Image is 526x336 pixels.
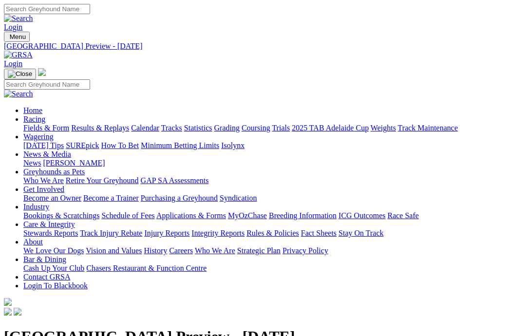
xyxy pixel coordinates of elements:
a: How To Bet [101,141,139,149]
a: Calendar [131,124,159,132]
a: Applications & Forms [156,211,226,220]
div: Industry [23,211,522,220]
a: Login [4,23,22,31]
img: logo-grsa-white.png [38,68,46,76]
img: GRSA [4,51,33,59]
a: Care & Integrity [23,220,75,228]
a: SUREpick [66,141,99,149]
a: News & Media [23,150,71,158]
a: Rules & Policies [246,229,299,237]
a: Race Safe [387,211,418,220]
input: Search [4,79,90,90]
div: Get Involved [23,194,522,203]
button: Toggle navigation [4,32,30,42]
div: Wagering [23,141,522,150]
img: Close [8,70,32,78]
a: Fields & Form [23,124,69,132]
a: Stewards Reports [23,229,78,237]
a: Statistics [184,124,212,132]
a: [PERSON_NAME] [43,159,105,167]
a: MyOzChase [228,211,267,220]
a: Fact Sheets [301,229,337,237]
a: Careers [169,246,193,255]
button: Toggle navigation [4,69,36,79]
a: Vision and Values [86,246,142,255]
img: logo-grsa-white.png [4,298,12,306]
a: GAP SA Assessments [141,176,209,185]
div: Racing [23,124,522,132]
input: Search [4,4,90,14]
a: Home [23,106,42,114]
a: Who We Are [195,246,235,255]
img: twitter.svg [14,308,21,316]
a: 2025 TAB Adelaide Cup [292,124,369,132]
a: Privacy Policy [282,246,328,255]
a: Trials [272,124,290,132]
a: Strategic Plan [237,246,281,255]
a: Contact GRSA [23,273,70,281]
a: Become a Trainer [83,194,139,202]
div: Bar & Dining [23,264,522,273]
div: Greyhounds as Pets [23,176,522,185]
a: Get Involved [23,185,64,193]
img: Search [4,14,33,23]
a: Login To Blackbook [23,281,88,290]
a: Racing [23,115,45,123]
img: Search [4,90,33,98]
a: Login [4,59,22,68]
a: Minimum Betting Limits [141,141,219,149]
a: Syndication [220,194,257,202]
img: facebook.svg [4,308,12,316]
a: [DATE] Tips [23,141,64,149]
a: Wagering [23,132,54,141]
a: Stay On Track [338,229,383,237]
a: Who We Are [23,176,64,185]
a: Bar & Dining [23,255,66,263]
a: News [23,159,41,167]
div: About [23,246,522,255]
span: Menu [10,33,26,40]
a: Purchasing a Greyhound [141,194,218,202]
a: Coursing [242,124,270,132]
a: Greyhounds as Pets [23,168,85,176]
a: Integrity Reports [191,229,244,237]
a: Tracks [161,124,182,132]
a: Industry [23,203,49,211]
a: Cash Up Your Club [23,264,84,272]
a: Become an Owner [23,194,81,202]
a: About [23,238,43,246]
a: We Love Our Dogs [23,246,84,255]
a: Breeding Information [269,211,337,220]
div: News & Media [23,159,522,168]
a: Injury Reports [144,229,189,237]
a: Schedule of Fees [101,211,154,220]
a: [GEOGRAPHIC_DATA] Preview - [DATE] [4,42,522,51]
a: Chasers Restaurant & Function Centre [86,264,207,272]
a: Track Injury Rebate [80,229,142,237]
a: Grading [214,124,240,132]
a: Retire Your Greyhound [66,176,139,185]
a: Isolynx [221,141,244,149]
a: ICG Outcomes [338,211,385,220]
a: History [144,246,167,255]
a: Track Maintenance [398,124,458,132]
a: Bookings & Scratchings [23,211,99,220]
a: Results & Replays [71,124,129,132]
div: Care & Integrity [23,229,522,238]
a: Weights [371,124,396,132]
